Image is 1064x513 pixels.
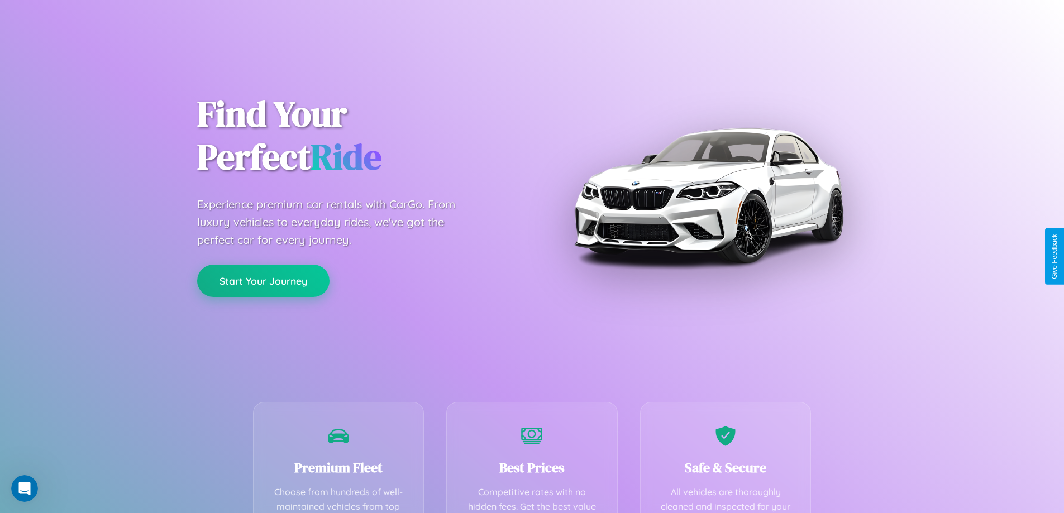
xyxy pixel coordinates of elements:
img: Premium BMW car rental vehicle [569,56,848,335]
h3: Best Prices [464,458,600,477]
p: Experience premium car rentals with CarGo. From luxury vehicles to everyday rides, we've got the ... [197,195,476,249]
h1: Find Your Perfect [197,93,516,179]
h3: Premium Fleet [270,458,407,477]
span: Ride [311,132,381,181]
button: Start Your Journey [197,265,330,297]
h3: Safe & Secure [657,458,794,477]
div: Give Feedback [1051,234,1058,279]
iframe: Intercom live chat [11,475,38,502]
